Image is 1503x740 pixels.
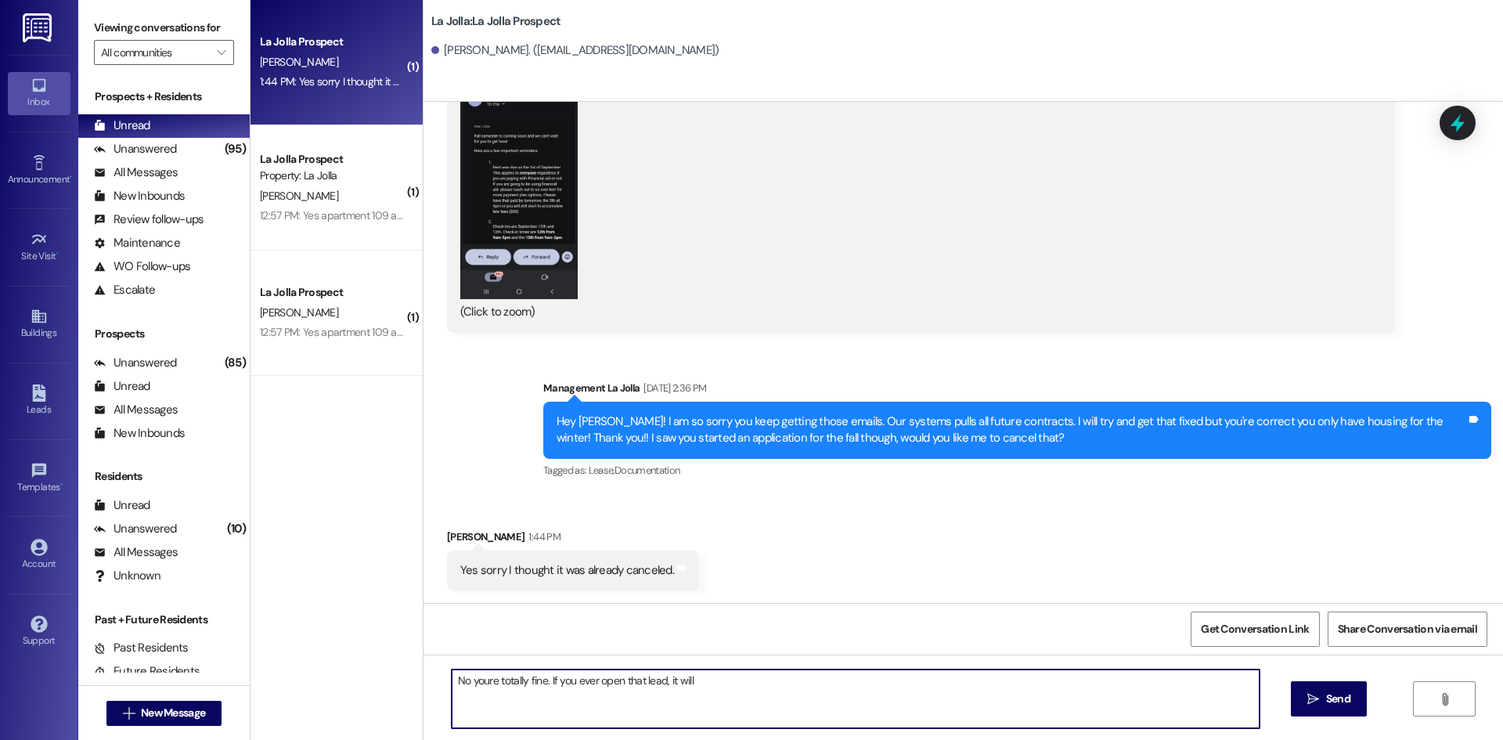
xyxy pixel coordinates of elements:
a: Support [8,611,70,653]
div: Unread [94,117,150,134]
div: [DATE] 2:36 PM [640,380,706,396]
div: [PERSON_NAME]. ([EMAIL_ADDRESS][DOMAIN_NAME]) [431,42,719,59]
div: (10) [223,517,250,541]
span: [PERSON_NAME] [260,55,338,69]
span: Send [1326,691,1350,707]
textarea: No youre totally fine. If you ever open that lead, it will [452,670,1260,728]
a: Leads [8,380,70,422]
div: 12:57 PM: Yes apartment 109 and the door code is 6076. Of course, happy to help! :) [260,325,640,339]
a: Buildings [8,303,70,345]
i:  [123,707,135,720]
span: Share Conversation via email [1338,621,1477,637]
div: Management La Jolla [543,380,1491,402]
span: • [60,479,63,490]
div: Hey [PERSON_NAME]! I am so sorry you keep getting those emails. Our systems pulls all future cont... [557,413,1466,447]
div: Tagged as: [543,459,1491,482]
div: Unanswered [94,521,177,537]
div: Yes sorry I thought it was already canceled. [460,562,674,579]
div: Prospects [78,326,250,342]
div: New Inbounds [94,188,185,204]
button: Get Conversation Link [1191,612,1319,647]
a: Templates • [8,457,70,500]
div: 1:44 PM [524,529,560,545]
i:  [217,46,225,59]
a: Account [8,534,70,576]
div: All Messages [94,544,178,561]
div: WO Follow-ups [94,258,190,275]
div: All Messages [94,164,178,181]
div: La Jolla Prospect [260,151,405,168]
div: Prospects + Residents [78,88,250,105]
span: [PERSON_NAME] [260,305,338,319]
div: (85) [221,351,250,375]
div: 12:57 PM: Yes apartment 109 and the door code is 6076. Of course, happy to help! :) [260,208,640,222]
div: (95) [221,137,250,161]
input: All communities [101,40,209,65]
span: • [56,248,59,259]
div: La Jolla Prospect [260,34,405,50]
span: Lease , [589,464,615,477]
span: • [70,171,72,182]
div: 1:44 PM: Yes sorry I thought it was already canceled. [260,74,496,88]
div: Property: La Jolla [260,168,405,184]
button: Share Conversation via email [1328,612,1487,647]
div: Unanswered [94,141,177,157]
div: La Jolla Prospect [260,284,405,301]
a: Site Visit • [8,226,70,269]
div: Unread [94,497,150,514]
div: Unread [94,378,150,395]
div: New Inbounds [94,425,185,442]
label: Viewing conversations for [94,16,234,40]
span: Documentation [615,464,680,477]
div: Past Residents [94,640,189,656]
i:  [1439,693,1451,706]
div: (Click to zoom) [460,304,1370,320]
div: Review follow-ups [94,211,204,228]
span: [PERSON_NAME] [260,189,338,203]
div: Past + Future Residents [78,612,250,628]
button: Zoom image [460,38,578,299]
i:  [1307,693,1319,706]
button: New Message [106,701,222,726]
div: Escalate [94,282,155,298]
div: [PERSON_NAME] [447,529,699,550]
div: Future Residents [94,663,200,680]
span: Get Conversation Link [1201,621,1309,637]
button: Send [1291,681,1367,717]
img: ResiDesk Logo [23,13,55,42]
div: Residents [78,468,250,485]
a: Inbox [8,72,70,114]
div: Unanswered [94,355,177,371]
span: New Message [141,705,205,721]
b: La Jolla: La Jolla Prospect [431,13,561,30]
div: All Messages [94,402,178,418]
div: Maintenance [94,235,180,251]
div: Unknown [94,568,160,584]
